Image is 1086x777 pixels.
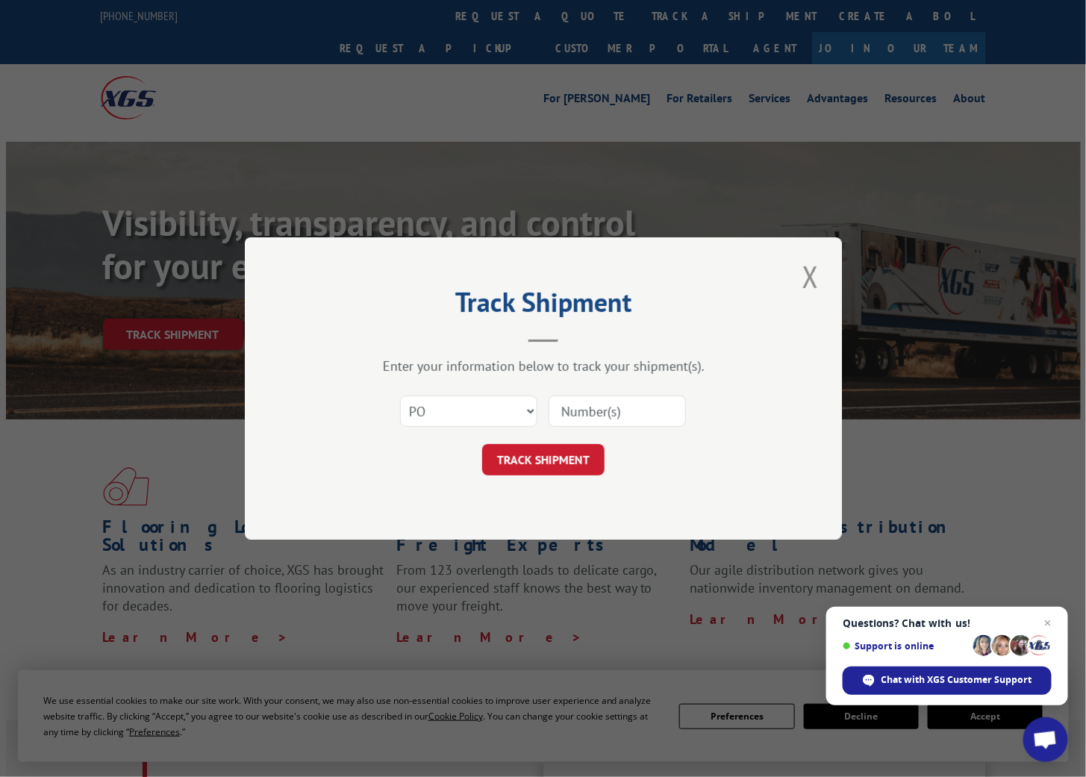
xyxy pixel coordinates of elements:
button: TRACK SHIPMENT [482,444,605,475]
input: Number(s) [549,396,686,427]
h2: Track Shipment [319,292,767,320]
span: Chat with XGS Customer Support [843,667,1052,695]
span: Chat with XGS Customer Support [881,673,1032,687]
span: Questions? Chat with us! [843,617,1052,629]
a: Open chat [1023,717,1068,762]
span: Support is online [843,640,968,652]
button: Close modal [798,256,823,297]
div: Enter your information below to track your shipment(s). [319,358,767,375]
